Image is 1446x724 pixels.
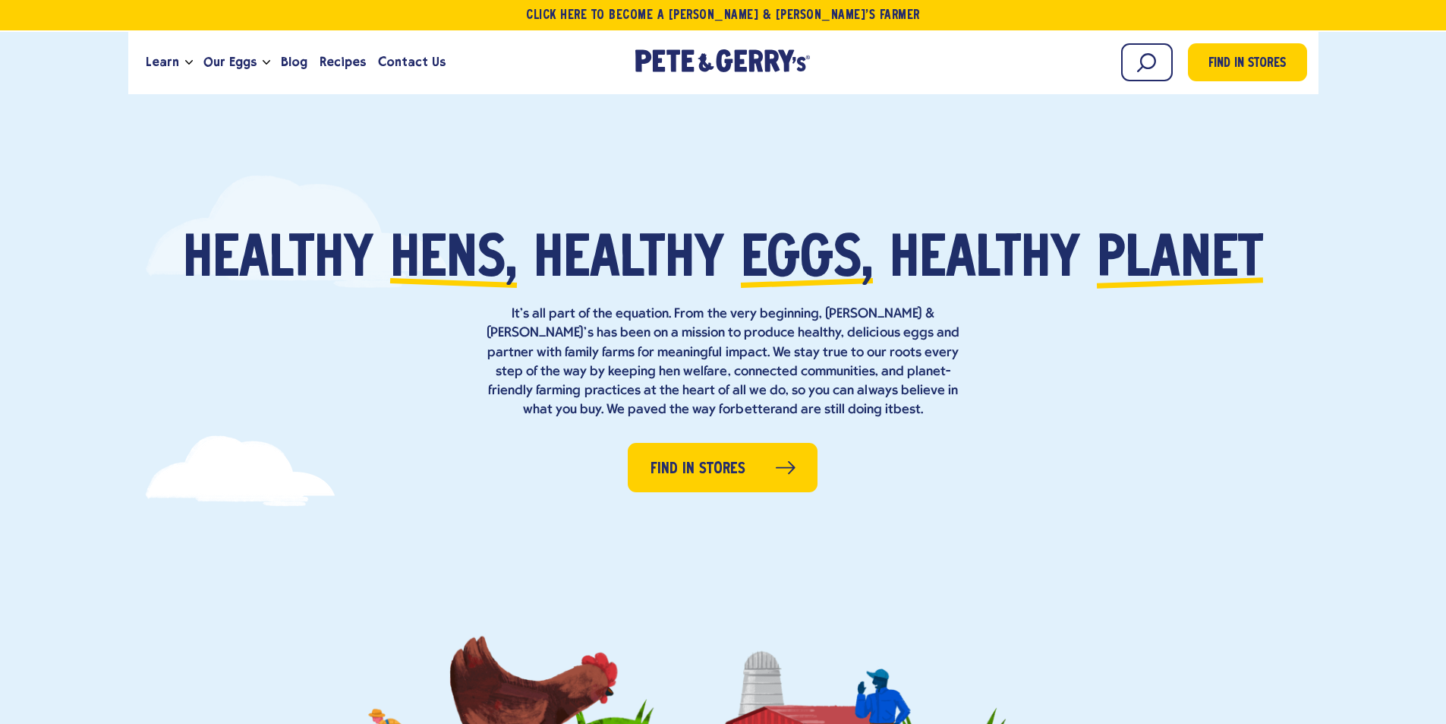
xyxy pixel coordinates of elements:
span: Contact Us [378,52,446,71]
p: It’s all part of the equation. From the very beginning, [PERSON_NAME] & [PERSON_NAME]’s has been ... [480,305,966,419]
a: Find in Stores [1188,43,1307,81]
span: healthy [534,232,724,289]
span: eggs, [741,232,873,289]
span: Find in Stores [1208,54,1286,74]
span: hens, [390,232,517,289]
span: Recipes [320,52,366,71]
a: Recipes [313,42,372,83]
a: Find in Stores [628,443,818,492]
button: Open the dropdown menu for Learn [185,60,193,65]
a: Contact Us [372,42,452,83]
a: Blog [275,42,313,83]
span: Our Eggs [203,52,257,71]
strong: best [893,403,921,417]
a: Learn [140,42,185,83]
a: Our Eggs [197,42,263,83]
span: healthy [890,232,1080,289]
button: Open the dropdown menu for Our Eggs [263,60,270,65]
strong: better [736,403,774,417]
span: Find in Stores [651,457,745,481]
span: Learn [146,52,179,71]
span: planet [1097,232,1263,289]
span: Blog [281,52,307,71]
span: Healthy [183,232,373,289]
input: Search [1121,43,1173,81]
